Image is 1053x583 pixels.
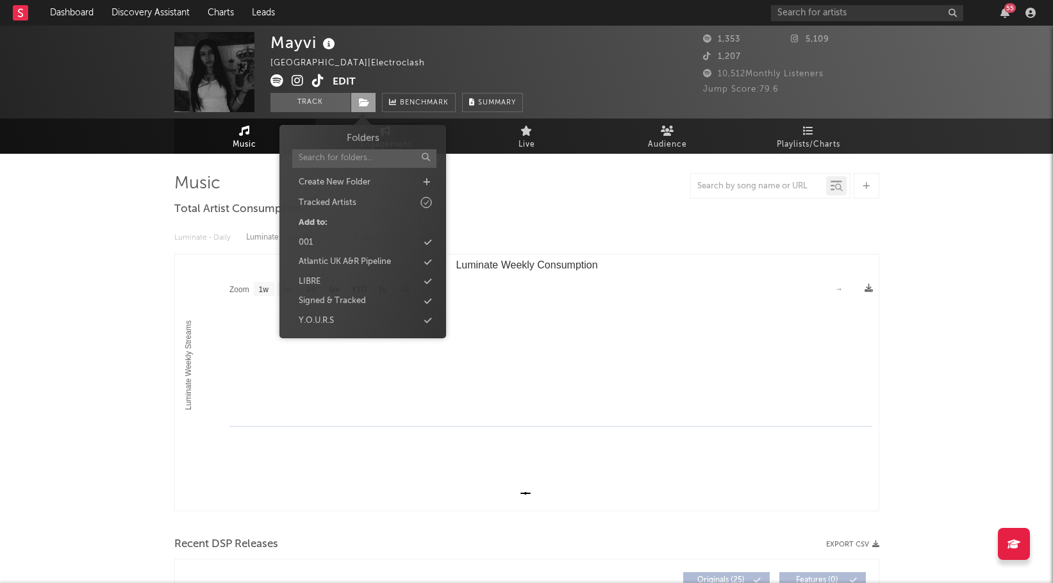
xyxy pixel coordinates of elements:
div: 55 [1004,3,1016,13]
div: [GEOGRAPHIC_DATA] | Electroclash [270,56,454,71]
text: Luminate Weekly Consumption [456,259,597,270]
div: Atlantic UK A&R Pipeline [299,256,391,268]
span: 10,512 Monthly Listeners [703,70,824,78]
span: Music [233,137,256,152]
button: Edit [333,74,356,90]
a: Music [174,119,315,154]
text: Luminate Weekly Streams [184,320,193,410]
input: Search for artists [771,5,963,21]
span: Recent DSP Releases [174,537,278,552]
span: Live [518,137,535,152]
text: Zoom [229,285,249,294]
input: Search for folders... [292,149,436,168]
span: Jump Score: 79.6 [703,85,779,94]
button: Summary [462,93,523,112]
div: Add to: [299,217,328,229]
button: Track [270,93,351,112]
div: Tracked Artists [299,197,356,209]
svg: Luminate Weekly Consumption [175,254,879,511]
button: 55 [1000,8,1009,18]
span: Benchmark [400,95,449,111]
input: Search by song name or URL [691,181,826,192]
div: Create New Folder [299,176,370,189]
span: Total Artist Consumption [174,202,301,217]
a: Benchmark [382,93,456,112]
div: LIBRE [299,275,320,288]
a: Live [456,119,597,154]
a: Playlists/Charts [738,119,879,154]
text: 1w [258,285,269,294]
span: 1,353 [703,35,740,44]
span: Playlists/Charts [777,137,840,152]
div: 001 [299,236,313,249]
div: Y.O.U.R.S [299,315,334,327]
a: Engagement [315,119,456,154]
span: 5,109 [791,35,829,44]
div: Signed & Tracked [299,295,366,308]
a: Audience [597,119,738,154]
span: Summary [478,99,516,106]
text: → [835,284,843,293]
div: Mayvi [270,32,338,53]
span: 1,207 [703,53,741,61]
h3: Folders [347,131,379,146]
button: Export CSV [826,541,879,548]
span: Audience [648,137,687,152]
